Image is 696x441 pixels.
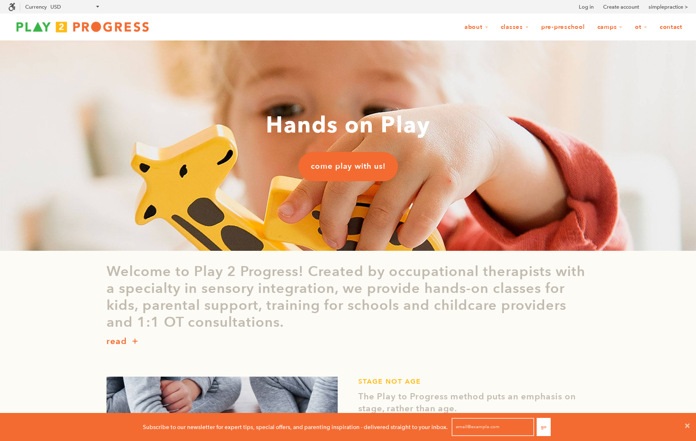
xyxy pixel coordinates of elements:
a: simplepractice > [649,3,688,11]
a: Classes [495,19,534,35]
a: OT [630,19,653,35]
a: Camps [592,19,628,35]
p: The Play to Progress method puts an emphasis on stage, rather than age. [358,391,589,415]
span: come play with us! [311,161,386,172]
label: Currency [25,4,47,10]
h1: STAGE NOT AGE [358,377,589,387]
a: Contact [654,19,688,35]
a: Create account [603,3,639,11]
a: Log in [579,3,594,11]
button: Go [537,418,551,436]
a: About [459,19,494,35]
a: Pre-Preschool [536,19,590,35]
p: Welcome to Play 2 Progress! Created by occupational therapists with a specialty in sensory integr... [107,263,589,330]
img: Play2Progress logo [8,19,157,35]
a: come play with us! [298,152,398,181]
p: Subscribe to our newsletter for expert tips, special offers, and parenting inspiration - delivere... [143,422,448,432]
p: read [107,335,127,348]
input: email@example.com [452,418,534,436]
